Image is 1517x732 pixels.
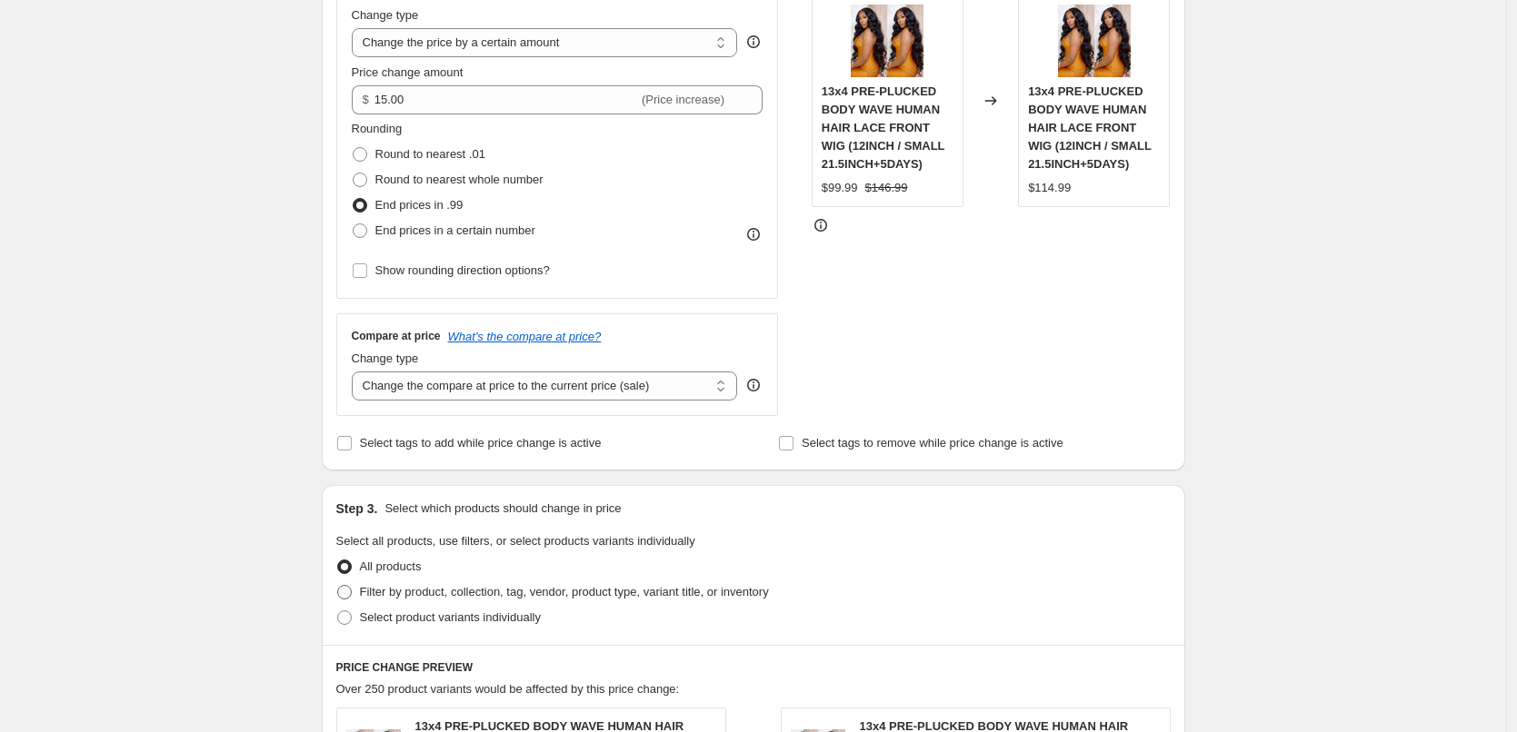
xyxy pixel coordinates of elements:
span: 13x4 PRE-PLUCKED BODY WAVE HUMAN HAIR LACE FRONT WIG (12INCH / SMALL 21.5INCH+5DAYS) [1028,84,1152,171]
div: help [744,376,763,394]
span: Change type [352,8,419,22]
span: Select all products, use filters, or select products variants individually [336,534,695,548]
span: Round to nearest .01 [375,147,485,161]
span: End prices in .99 [375,198,464,212]
img: 13x4-pre-plucked-body-wave-human-hair-lace-front-wig-280_80x.jpg [851,5,923,77]
img: 13x4-pre-plucked-body-wave-human-hair-lace-front-wig-280_80x.jpg [1058,5,1131,77]
span: End prices in a certain number [375,223,535,237]
button: What's the compare at price? [448,330,602,343]
h3: Compare at price [352,329,441,343]
span: Select tags to remove while price change is active [802,436,1063,450]
span: Select tags to add while price change is active [360,436,602,450]
h2: Step 3. [336,500,378,518]
h6: PRICE CHANGE PREVIEW [336,660,1171,675]
span: Over 250 product variants would be affected by this price change: [336,682,680,696]
input: -10.00 [374,85,638,114]
span: Rounding [352,122,403,135]
span: $ [363,93,369,106]
span: Select product variants individually [360,610,541,624]
strike: $146.99 [865,179,908,197]
span: Round to nearest whole number [375,173,544,186]
span: Change type [352,351,419,365]
span: (Price increase) [642,93,724,106]
span: Filter by product, collection, tag, vendor, product type, variant title, or inventory [360,585,769,598]
div: help [744,33,763,51]
p: Select which products should change in price [384,500,621,518]
div: $114.99 [1028,179,1071,197]
span: Show rounding direction options? [375,263,550,277]
span: Price change amount [352,65,464,79]
span: All products [360,559,422,573]
div: $99.99 [822,179,858,197]
span: 13x4 PRE-PLUCKED BODY WAVE HUMAN HAIR LACE FRONT WIG (12INCH / SMALL 21.5INCH+5DAYS) [822,84,945,171]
